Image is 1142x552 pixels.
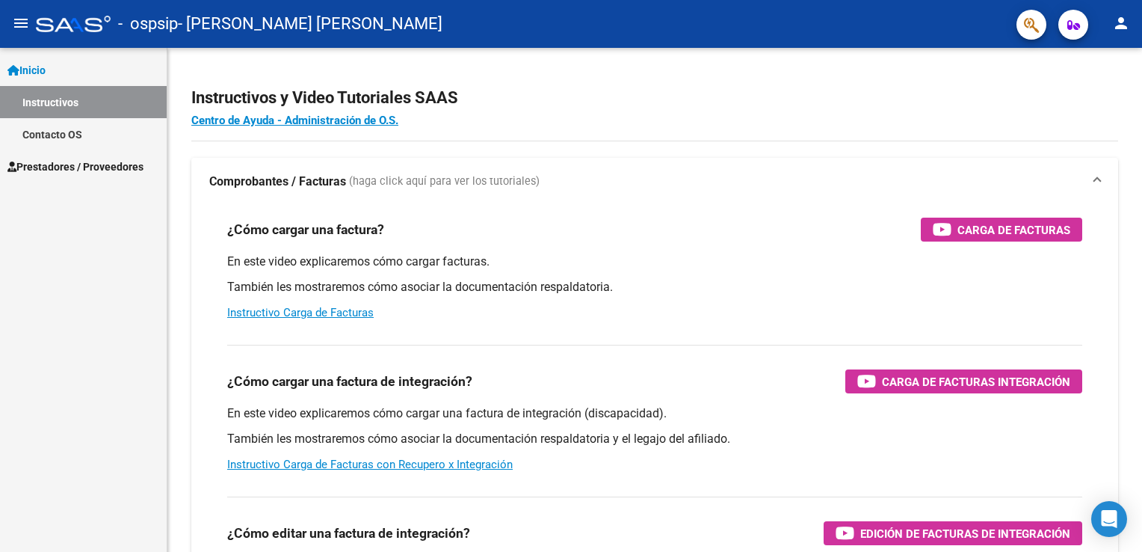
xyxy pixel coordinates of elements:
[860,524,1070,543] span: Edición de Facturas de integración
[227,371,472,392] h3: ¿Cómo cargar una factura de integración?
[921,218,1082,242] button: Carga de Facturas
[349,174,540,190] span: (haga click aquí para ver los tutoriales)
[227,219,384,240] h3: ¿Cómo cargar una factura?
[12,14,30,32] mat-icon: menu
[191,114,398,127] a: Centro de Ayuda - Administración de O.S.
[227,458,513,471] a: Instructivo Carga de Facturas con Recupero x Integración
[7,62,46,79] span: Inicio
[191,158,1118,206] mat-expansion-panel-header: Comprobantes / Facturas (haga click aquí para ver los tutoriales)
[227,306,374,319] a: Instructivo Carga de Facturas
[227,431,1082,447] p: También les mostraremos cómo asociar la documentación respaldatoria y el legajo del afiliado.
[845,369,1082,393] button: Carga de Facturas Integración
[227,279,1082,295] p: También les mostraremos cómo asociar la documentación respaldatoria.
[7,159,143,175] span: Prestadores / Proveedores
[209,174,346,190] strong: Comprobantes / Facturas
[1091,501,1127,537] div: Open Intercom Messenger
[178,7,442,40] span: - [PERSON_NAME] [PERSON_NAME]
[118,7,178,40] span: - ospsip
[882,372,1070,391] span: Carga de Facturas Integración
[957,221,1070,239] span: Carga de Facturas
[1112,14,1130,32] mat-icon: person
[227,523,470,544] h3: ¿Cómo editar una factura de integración?
[227,254,1082,270] p: En este video explicaremos cómo cargar facturas.
[824,521,1082,545] button: Edición de Facturas de integración
[227,405,1082,422] p: En este video explicaremos cómo cargar una factura de integración (discapacidad).
[191,84,1118,112] h2: Instructivos y Video Tutoriales SAAS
